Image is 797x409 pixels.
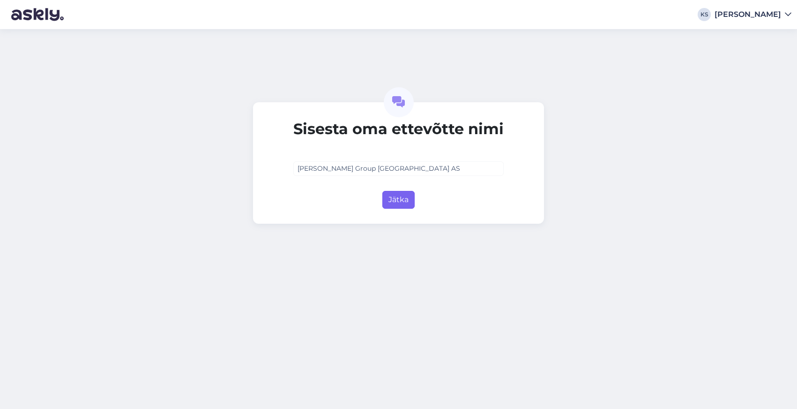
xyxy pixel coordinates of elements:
[698,8,711,21] div: KS
[293,120,504,138] h2: Sisesta oma ettevõtte nimi
[293,161,504,176] input: ABC Corporation
[382,191,415,209] button: Jätka
[715,11,781,18] div: [PERSON_NAME]
[715,11,791,18] a: [PERSON_NAME]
